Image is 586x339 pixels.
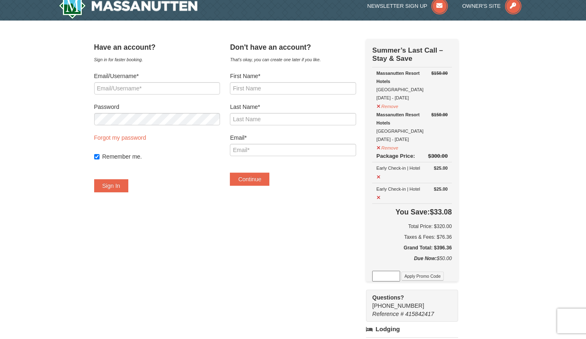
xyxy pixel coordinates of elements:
input: Last Name [230,113,356,125]
input: Email/Username* [94,82,220,95]
div: Taxes & Fees: $76.36 [372,233,452,241]
strong: Massanutten Resort Hotels [376,112,419,125]
label: Last Name* [230,103,356,111]
label: Email* [230,134,356,142]
td: Early Check-in | Hotel [372,183,452,203]
button: Apply Promo Code [401,272,443,281]
div: $50.00 [372,254,452,271]
div: [GEOGRAPHIC_DATA] [DATE] - [DATE] [376,111,447,143]
h4: Have an account? [94,43,220,51]
strong: Due Now: [414,256,437,261]
del: $150.00 [431,112,448,117]
a: Newsletter Sign Up [367,3,448,9]
span: Package Price: [376,153,415,159]
h6: Total Price: $320.00 [372,222,452,231]
h5: Grand Total: $396.36 [372,244,452,252]
button: Continue [230,173,269,186]
span: You Save: [396,208,430,216]
strong: Summer’s Last Call – Stay & Save [372,46,443,62]
span: 415842417 [405,311,434,317]
button: Remove [376,100,398,111]
input: Email* [230,144,356,156]
span: Reference # [372,311,403,317]
del: $150.00 [431,71,448,76]
label: First Name* [230,72,356,80]
strong: Massanutten Resort Hotels [376,71,419,84]
span: Newsletter Sign Up [367,3,427,9]
input: First Name [230,82,356,95]
strong: $25.00 [434,185,448,193]
span: Owner's Site [462,3,501,9]
td: Early Check-in | Hotel [372,162,452,183]
label: Password [94,103,220,111]
div: That's okay, you can create one later if you like. [230,55,356,64]
a: Forgot my password [94,134,146,141]
label: Remember me. [102,152,220,161]
strong: $25.00 [434,164,448,172]
a: Owner's Site [462,3,521,9]
a: Lodging [366,322,458,337]
h4: $33.08 [372,208,452,216]
h4: Don't have an account? [230,43,356,51]
strong: Questions? [372,294,404,301]
button: Sign In [94,179,129,192]
div: Sign in for faster booking. [94,55,220,64]
del: $300.00 [428,153,448,159]
div: [GEOGRAPHIC_DATA] [DATE] - [DATE] [376,69,447,102]
label: Email/Username* [94,72,220,80]
span: [PHONE_NUMBER] [372,293,443,309]
button: Remove [376,142,398,152]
